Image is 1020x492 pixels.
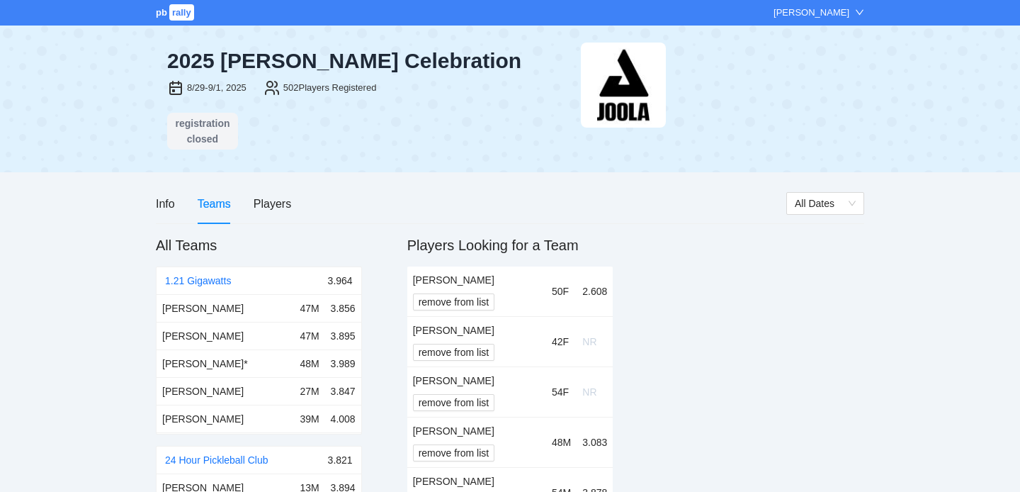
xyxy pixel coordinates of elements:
button: remove from list [413,344,495,361]
div: [PERSON_NAME] [413,272,540,288]
div: [PERSON_NAME] [413,323,540,338]
h2: All Teams [156,235,362,255]
td: 27M [294,377,324,405]
div: registration closed [171,116,234,147]
div: [PERSON_NAME] [773,6,849,20]
td: 50F [546,267,577,317]
span: 3.895 [331,330,356,342]
div: 2025 [PERSON_NAME] Celebration [167,48,569,74]
td: 42F [546,316,577,367]
td: 47M [294,322,324,350]
span: 2.608 [582,286,607,297]
td: 47M [294,295,324,323]
td: [PERSON_NAME] [157,322,294,350]
span: NR [582,386,596,398]
div: 3.821 [328,447,353,474]
div: [PERSON_NAME] [413,423,540,439]
td: 54F [546,367,577,417]
td: [PERSON_NAME] [157,405,294,432]
div: Info [156,195,175,213]
div: [PERSON_NAME] [413,373,540,388]
span: remove from list [419,345,489,360]
span: remove from list [419,445,489,461]
div: Teams [198,195,231,213]
div: 8/29-9/1, 2025 [187,81,246,95]
span: All Dates [795,193,856,214]
a: pbrally [156,7,196,18]
span: 3.989 [331,358,356,369]
a: 1.21 Gigawatts [165,275,231,286]
span: 3.847 [331,386,356,397]
span: NR [582,336,596,347]
div: 502 Players Registered [283,81,377,95]
td: [PERSON_NAME] [157,377,294,405]
div: [PERSON_NAME] [413,474,540,489]
span: 3.083 [582,437,607,448]
span: down [855,8,864,17]
span: pb [156,7,167,18]
button: remove from list [413,394,495,411]
td: 39M [294,405,324,432]
td: [PERSON_NAME] [157,295,294,323]
td: 48M [294,350,324,377]
button: remove from list [413,445,495,462]
td: 48M [546,417,577,467]
div: 3.964 [328,267,353,294]
span: 3.856 [331,303,356,314]
span: remove from list [419,395,489,410]
span: rally [169,4,194,21]
span: 4.008 [331,413,356,425]
img: joola-black.png [581,43,666,128]
a: 24 Hour Pickleball Club [165,454,268,466]
div: Players [254,195,291,213]
span: remove from list [419,294,489,310]
h2: Players Looking for a Team [407,235,613,255]
button: remove from list [413,293,495,311]
td: [PERSON_NAME] * [157,350,294,377]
